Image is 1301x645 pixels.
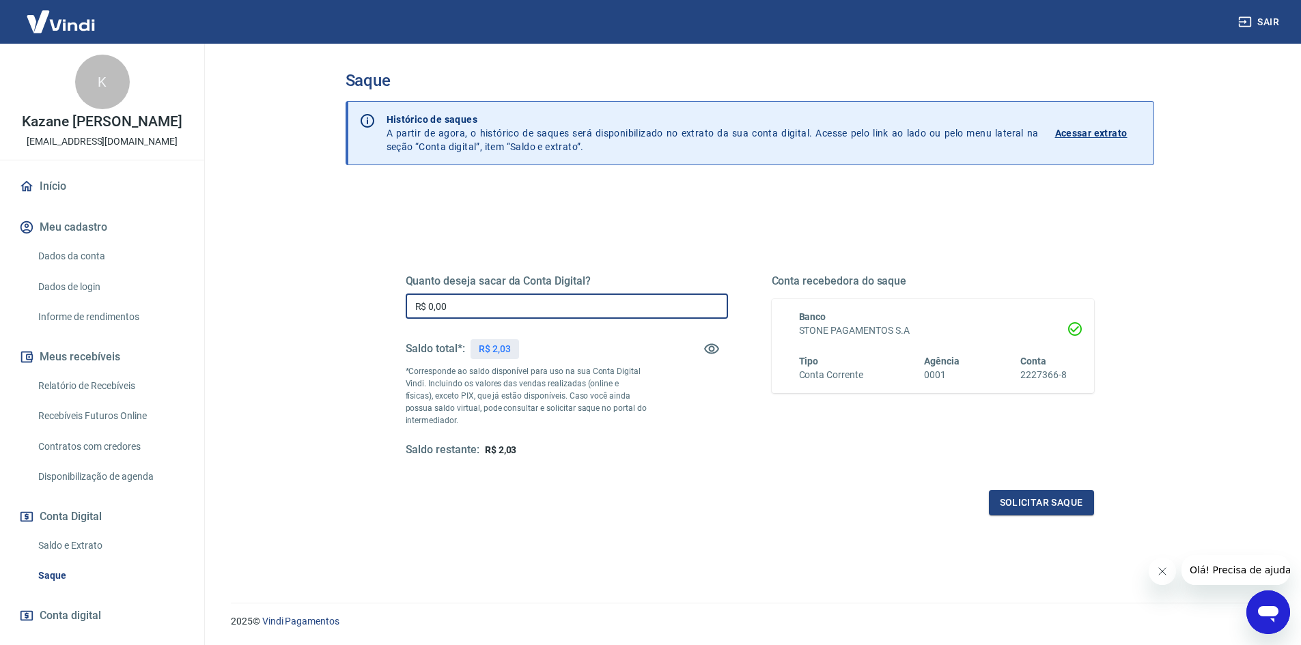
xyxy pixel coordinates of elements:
[1020,368,1067,382] h6: 2227366-8
[406,365,647,427] p: *Corresponde ao saldo disponível para uso na sua Conta Digital Vindi. Incluindo os valores das ve...
[1020,356,1046,367] span: Conta
[406,342,465,356] h5: Saldo total*:
[1149,558,1176,585] iframe: Fechar mensagem
[1246,590,1290,634] iframe: Botão para abrir a janela de mensagens
[485,444,517,455] span: R$ 2,03
[75,55,130,109] div: K
[799,368,863,382] h6: Conta Corrente
[22,115,182,129] p: Kazane [PERSON_NAME]
[989,490,1094,515] button: Solicitar saque
[799,324,1067,338] h6: STONE PAGAMENTOS S.A
[16,342,188,372] button: Meus recebíveis
[387,113,1039,154] p: A partir de agora, o histórico de saques será disponibilizado no extrato da sua conta digital. Ac...
[406,274,728,288] h5: Quanto deseja sacar da Conta Digital?
[8,10,115,20] span: Olá! Precisa de ajuda?
[16,1,105,42] img: Vindi
[33,562,188,590] a: Saque
[479,342,511,356] p: R$ 2,03
[33,273,188,301] a: Dados de login
[799,356,819,367] span: Tipo
[1055,113,1143,154] a: Acessar extrato
[16,601,188,631] a: Conta digital
[924,368,960,382] h6: 0001
[1181,555,1290,585] iframe: Mensagem da empresa
[262,616,339,627] a: Vindi Pagamentos
[1055,126,1128,140] p: Acessar extrato
[772,274,1094,288] h5: Conta recebedora do saque
[16,502,188,532] button: Conta Digital
[924,356,960,367] span: Agência
[33,402,188,430] a: Recebíveis Futuros Online
[16,212,188,242] button: Meu cadastro
[1235,10,1285,35] button: Sair
[387,113,1039,126] p: Histórico de saques
[231,614,1268,629] p: 2025 ©
[33,372,188,400] a: Relatório de Recebíveis
[40,606,101,625] span: Conta digital
[33,433,188,461] a: Contratos com credores
[27,134,178,149] p: [EMAIL_ADDRESS][DOMAIN_NAME]
[346,71,1154,90] h3: Saque
[33,463,188,491] a: Disponibilização de agenda
[16,171,188,201] a: Início
[33,303,188,331] a: Informe de rendimentos
[33,532,188,560] a: Saldo e Extrato
[406,443,479,457] h5: Saldo restante:
[799,311,826,322] span: Banco
[33,242,188,270] a: Dados da conta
